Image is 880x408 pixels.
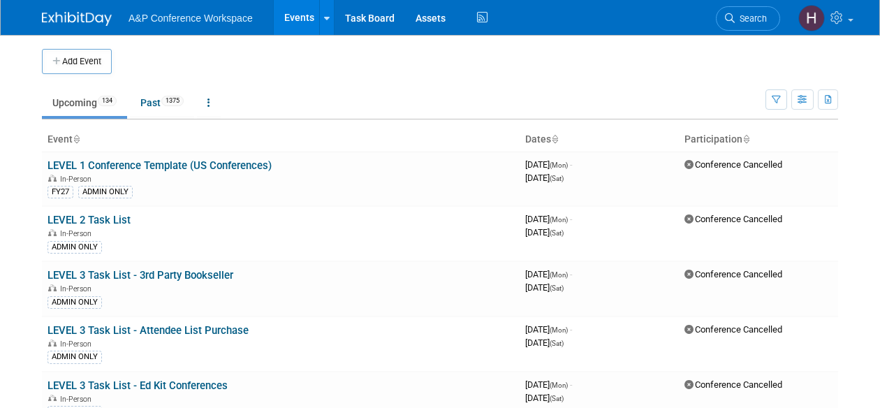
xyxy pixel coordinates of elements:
[48,175,57,182] img: In-Person Event
[60,395,96,404] span: In-Person
[48,229,57,236] img: In-Person Event
[550,175,564,182] span: (Sat)
[525,282,564,293] span: [DATE]
[679,128,838,152] th: Participation
[550,161,568,169] span: (Mon)
[525,324,572,335] span: [DATE]
[47,269,233,282] a: LEVEL 3 Task List - 3rd Party Bookseller
[525,379,572,390] span: [DATE]
[47,324,249,337] a: LEVEL 3 Task List - Attendee List Purchase
[98,96,117,106] span: 134
[570,159,572,170] span: -
[60,340,96,349] span: In-Person
[525,393,564,403] span: [DATE]
[42,128,520,152] th: Event
[47,241,102,254] div: ADMIN ONLY
[130,89,194,116] a: Past1375
[570,214,572,224] span: -
[570,269,572,279] span: -
[47,296,102,309] div: ADMIN ONLY
[42,89,127,116] a: Upcoming134
[47,186,73,198] div: FY27
[570,379,572,390] span: -
[550,284,564,292] span: (Sat)
[42,12,112,26] img: ExhibitDay
[47,214,131,226] a: LEVEL 2 Task List
[684,324,782,335] span: Conference Cancelled
[525,269,572,279] span: [DATE]
[48,395,57,402] img: In-Person Event
[520,128,679,152] th: Dates
[525,214,572,224] span: [DATE]
[684,269,782,279] span: Conference Cancelled
[161,96,184,106] span: 1375
[798,5,825,31] img: Hannah Siegel
[60,175,96,184] span: In-Person
[550,381,568,389] span: (Mon)
[525,227,564,238] span: [DATE]
[47,159,272,172] a: LEVEL 1 Conference Template (US Conferences)
[684,379,782,390] span: Conference Cancelled
[551,133,558,145] a: Sort by Start Date
[525,337,564,348] span: [DATE]
[550,395,564,402] span: (Sat)
[550,340,564,347] span: (Sat)
[48,340,57,347] img: In-Person Event
[570,324,572,335] span: -
[684,159,782,170] span: Conference Cancelled
[48,284,57,291] img: In-Person Event
[47,379,228,392] a: LEVEL 3 Task List - Ed Kit Conferences
[550,229,564,237] span: (Sat)
[47,351,102,363] div: ADMIN ONLY
[716,6,780,31] a: Search
[525,173,564,183] span: [DATE]
[550,326,568,334] span: (Mon)
[525,159,572,170] span: [DATE]
[742,133,749,145] a: Sort by Participation Type
[60,229,96,238] span: In-Person
[550,216,568,224] span: (Mon)
[78,186,133,198] div: ADMIN ONLY
[42,49,112,74] button: Add Event
[735,13,767,24] span: Search
[73,133,80,145] a: Sort by Event Name
[684,214,782,224] span: Conference Cancelled
[129,13,253,24] span: A&P Conference Workspace
[60,284,96,293] span: In-Person
[550,271,568,279] span: (Mon)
